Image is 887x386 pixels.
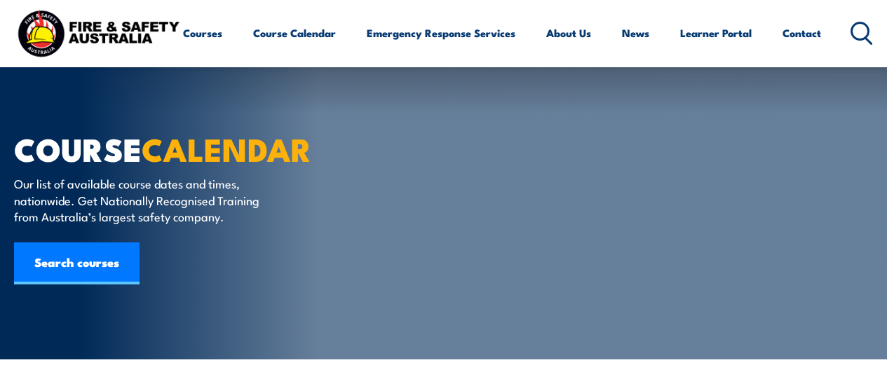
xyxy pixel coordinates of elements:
[14,135,360,162] h1: COURSE
[14,175,270,224] p: Our list of available course dates and times, nationwide. Get Nationally Recognised Training from...
[546,16,591,50] a: About Us
[783,16,821,50] a: Contact
[183,16,222,50] a: Courses
[14,242,140,284] a: Search courses
[367,16,515,50] a: Emergency Response Services
[680,16,752,50] a: Learner Portal
[142,124,311,172] strong: CALENDAR
[622,16,649,50] a: News
[253,16,336,50] a: Course Calendar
